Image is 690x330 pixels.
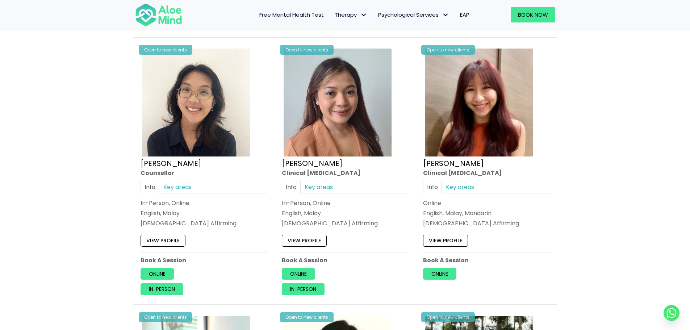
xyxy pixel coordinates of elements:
div: [DEMOGRAPHIC_DATA] Affirming [282,219,409,227]
p: English, Malay [282,209,409,217]
span: Therapy: submenu [359,10,369,20]
a: Key areas [442,181,478,193]
p: Book A Session [141,256,267,264]
div: [DEMOGRAPHIC_DATA] Affirming [141,219,267,227]
a: Free Mental Health Test [254,7,329,22]
div: [DEMOGRAPHIC_DATA] Affirming [423,219,550,227]
img: Hanna Clinical Psychologist [284,49,392,156]
a: [PERSON_NAME] [423,158,484,168]
div: Open to new clients [280,45,334,55]
span: Book Now [518,11,548,18]
a: In-person [282,283,325,295]
a: Info [141,181,159,193]
a: Online [141,268,174,280]
p: Book A Session [423,256,550,264]
span: Psychological Services [378,11,449,18]
a: Key areas [301,181,337,193]
span: Free Mental Health Test [259,11,324,18]
div: Clinical [MEDICAL_DATA] [423,169,550,177]
div: Open to new clients [421,45,475,55]
a: View profile [423,235,468,246]
a: Info [423,181,442,193]
p: English, Malay, Mandarin [423,209,550,217]
a: Whatsapp [664,305,679,321]
div: In-Person, Online [141,199,267,207]
a: TherapyTherapy: submenu [329,7,373,22]
a: View profile [141,235,185,246]
div: Open to new clients [421,312,475,322]
span: Psychological Services: submenu [440,10,451,20]
a: Key areas [159,181,196,193]
a: Psychological ServicesPsychological Services: submenu [373,7,455,22]
a: Online [282,268,315,280]
img: Jean-300×300 [425,49,533,156]
a: Book Now [511,7,555,22]
div: Open to new clients [280,312,334,322]
div: Open to new clients [139,312,192,322]
a: In-person [141,283,183,295]
div: Counsellor [141,169,267,177]
a: Online [423,268,456,280]
p: English, Malay [141,209,267,217]
div: Clinical [MEDICAL_DATA] [282,169,409,177]
nav: Menu [192,7,475,22]
a: [PERSON_NAME] [282,158,343,168]
a: Info [282,181,301,193]
p: Book A Session [282,256,409,264]
img: Aloe mind Logo [135,3,182,27]
span: EAP [460,11,469,18]
a: View profile [282,235,327,246]
span: Therapy [335,11,367,18]
img: Emelyne Counsellor [142,49,250,156]
a: [PERSON_NAME] [141,158,201,168]
div: Online [423,199,550,207]
a: EAP [455,7,475,22]
div: In-Person, Online [282,199,409,207]
div: Open to new clients [139,45,192,55]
